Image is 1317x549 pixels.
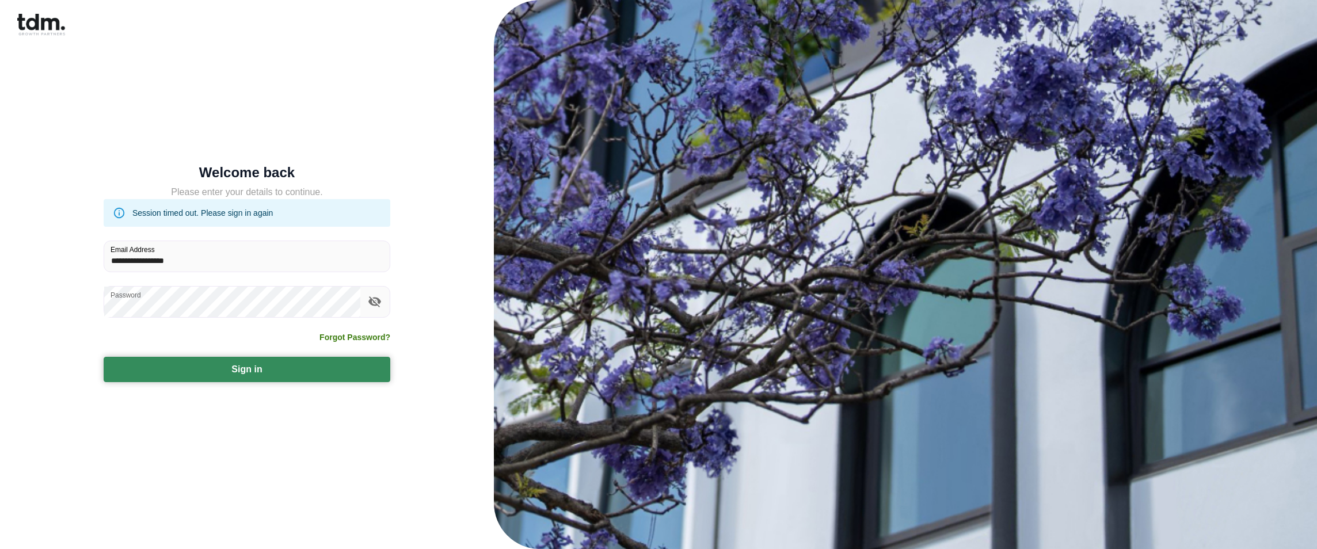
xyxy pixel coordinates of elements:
label: Password [111,290,141,300]
div: Session timed out. Please sign in again [132,203,273,223]
label: Email Address [111,245,155,254]
button: toggle password visibility [365,292,385,311]
h5: Welcome back [104,167,390,178]
a: Forgot Password? [319,331,390,343]
button: Sign in [104,357,390,382]
h5: Please enter your details to continue. [104,185,390,199]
